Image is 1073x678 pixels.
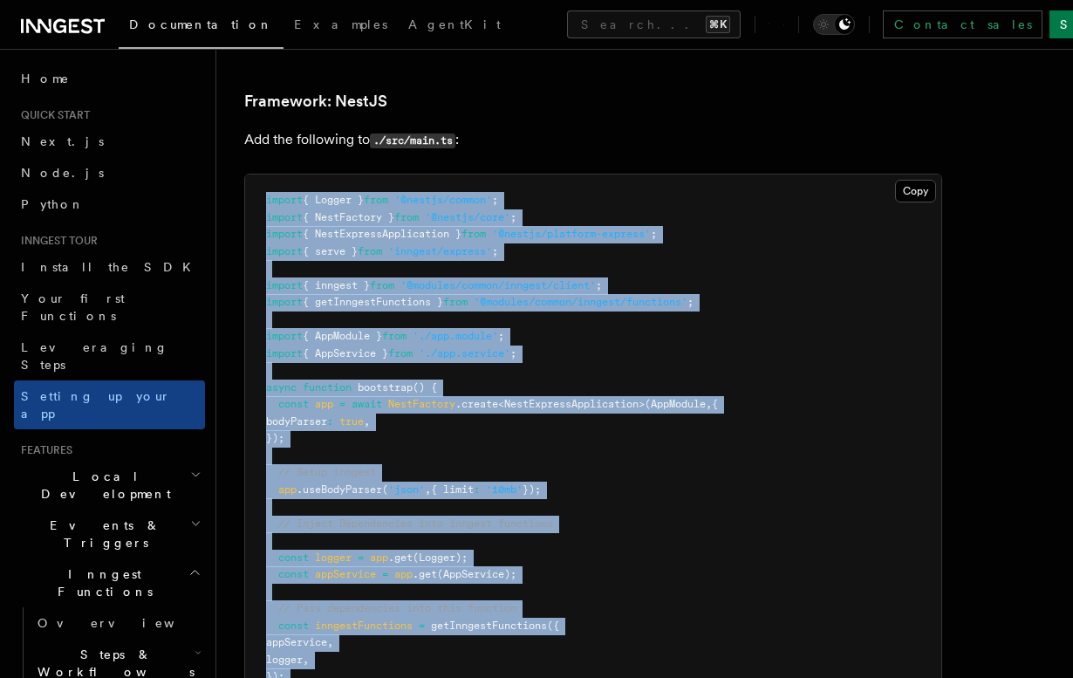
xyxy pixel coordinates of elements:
span: Events & Triggers [14,517,190,551]
span: ; [687,296,694,308]
a: Your first Functions [14,283,205,332]
span: const [278,398,309,410]
span: app [370,551,388,564]
span: '@nestjs/common' [394,194,492,206]
span: appService [266,636,327,648]
button: Copy [895,180,936,202]
span: from [388,347,413,360]
span: '10mb' [486,483,523,496]
span: .useBodyParser [297,483,382,496]
span: }); [523,483,541,496]
span: Quick start [14,108,90,122]
span: import [266,279,303,291]
span: Your first Functions [21,291,125,323]
span: 'inngest/express' [388,245,492,257]
span: ; [492,194,498,206]
span: () { [413,381,437,394]
span: Python [21,197,85,211]
span: import [266,211,303,223]
button: Toggle dark mode [813,14,855,35]
span: // Pass dependencies into this function [278,602,516,614]
span: import [266,194,303,206]
span: from [394,211,419,223]
span: app [278,483,297,496]
span: from [443,296,468,308]
span: , [706,398,712,410]
span: '@modules/common/inngest/client' [400,279,596,291]
span: { AppModule } [303,330,382,342]
span: AgentKit [408,17,501,31]
span: Documentation [129,17,273,31]
span: // Inject Dependencies into inngest functions [278,517,553,530]
span: '@nestjs/core' [425,211,510,223]
span: { NestExpressApplication } [303,228,461,240]
span: < [498,398,504,410]
span: const [278,620,309,632]
span: (Logger); [413,551,468,564]
span: appService [315,568,376,580]
span: , [327,636,333,648]
a: Documentation [119,5,284,49]
span: Examples [294,17,387,31]
span: { getInngestFunctions } [303,296,443,308]
span: { AppService } [303,347,388,360]
p: Add the following to : [244,127,942,153]
span: from [461,228,486,240]
span: ; [651,228,657,240]
span: ; [596,279,602,291]
span: './app.service' [419,347,510,360]
span: Features [14,443,72,457]
span: NestFactory [388,398,455,410]
span: import [266,347,303,360]
span: ; [498,330,504,342]
span: .get [413,568,437,580]
span: from [370,279,394,291]
span: { Logger } [303,194,364,206]
span: import [266,228,303,240]
span: const [278,568,309,580]
span: // Setup inngest [278,466,376,478]
a: Python [14,188,205,220]
a: Overview [31,607,205,639]
span: await [352,398,382,410]
span: { serve } [303,245,358,257]
a: Next.js [14,126,205,157]
span: app [315,398,333,410]
span: '@modules/common/inngest/functions' [474,296,687,308]
a: Node.js [14,157,205,188]
span: { inngest } [303,279,370,291]
span: import [266,245,303,257]
span: ( [382,483,388,496]
a: Contact sales [883,10,1042,38]
span: Overview [38,616,217,630]
span: Inngest Functions [14,565,188,600]
span: Local Development [14,468,190,503]
span: 'json' [388,483,425,496]
a: AgentKit [398,5,511,47]
span: = [419,620,425,632]
span: = [358,551,364,564]
span: Install the SDK [21,260,202,274]
span: './app.module' [413,330,498,342]
span: Node.js [21,166,104,180]
span: Setting up your app [21,389,171,421]
a: Leveraging Steps [14,332,205,380]
span: = [339,398,345,410]
button: Search...⌘K [567,10,741,38]
span: '@nestjs/platform-express' [492,228,651,240]
span: from [358,245,382,257]
code: ./src/main.ts [370,134,455,148]
span: true [339,415,364,428]
span: from [364,194,388,206]
kbd: ⌘K [706,16,730,33]
span: ({ [547,620,559,632]
span: >(AppModule [639,398,706,410]
button: Inngest Functions [14,558,205,607]
a: Install the SDK [14,251,205,283]
span: }); [266,432,284,444]
span: async [266,381,297,394]
span: Next.js [21,134,104,148]
button: Events & Triggers [14,510,205,558]
button: Local Development [14,461,205,510]
a: Home [14,63,205,94]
